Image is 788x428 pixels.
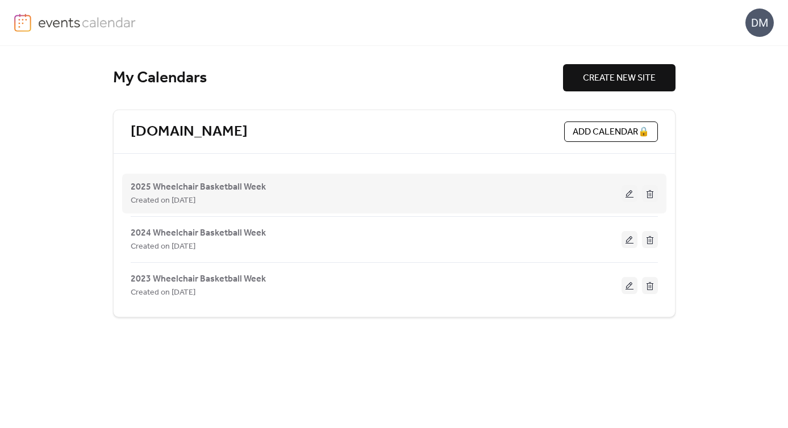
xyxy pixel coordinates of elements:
img: logo-type [38,14,136,31]
a: 2023 Wheelchair Basketball Week [131,276,266,282]
div: My Calendars [113,68,563,88]
span: Created on [DATE] [131,194,195,208]
span: 2025 Wheelchair Basketball Week [131,181,266,194]
button: CREATE NEW SITE [563,64,676,91]
img: logo [14,14,31,32]
span: 2023 Wheelchair Basketball Week [131,272,266,286]
div: DM [745,9,774,37]
span: 2024 Wheelchair Basketball Week [131,226,266,240]
a: 2025 Wheelchair Basketball Week [131,184,266,190]
span: CREATE NEW SITE [583,72,656,85]
a: 2024 Wheelchair Basketball Week [131,230,266,236]
span: Created on [DATE] [131,286,195,300]
a: [DOMAIN_NAME] [131,123,248,141]
span: Created on [DATE] [131,240,195,254]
